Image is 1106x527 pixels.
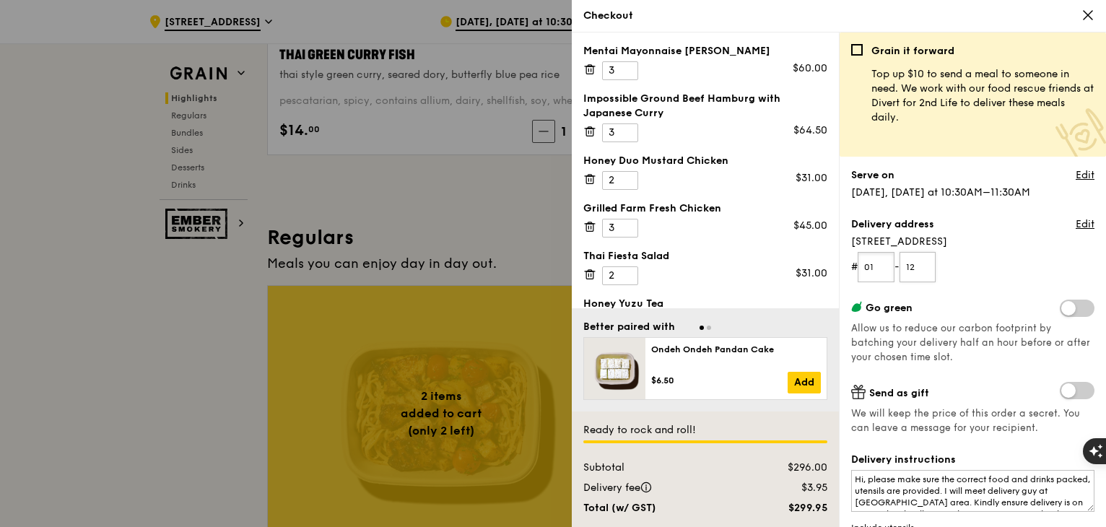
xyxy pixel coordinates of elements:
b: Grain it forward [871,45,954,57]
div: Grilled Farm Fresh Chicken [583,201,827,216]
div: $296.00 [749,461,836,475]
div: $31.00 [796,266,827,281]
span: We will keep the price of this order a secret. You can leave a message for your recipient. [851,406,1094,435]
div: Ondeh Ondeh Pandan Cake [651,344,821,355]
form: # - [851,252,1094,282]
p: Top up $10 to send a meal to someone in need. We work with our food rescue friends at Divert for ... [871,67,1094,125]
div: $60.00 [793,61,827,76]
div: Better paired with [583,320,675,334]
div: Impossible Ground Beef Hamburg with Japanese Curry [583,92,827,121]
div: Total (w/ GST) [575,501,749,515]
span: Go green [866,302,913,314]
span: Allow us to reduce our carbon footprint by batching your delivery half an hour before or after yo... [851,323,1090,363]
a: Edit [1076,217,1094,232]
div: $299.95 [749,501,836,515]
label: Delivery instructions [851,453,1094,467]
div: Ready to rock and roll! [583,423,827,437]
div: Delivery fee [575,481,749,495]
input: Unit [900,252,936,282]
div: $3.95 [749,481,836,495]
div: Honey Duo Mustard Chicken [583,154,827,168]
label: Serve on [851,168,894,183]
div: $6.50 [651,375,788,386]
div: Mentai Mayonnaise [PERSON_NAME] [583,44,827,58]
div: Checkout [583,9,1094,23]
span: Go to slide 1 [700,326,704,330]
div: Subtotal [575,461,749,475]
label: Delivery address [851,217,934,232]
img: Meal donation [1055,108,1106,160]
div: $64.50 [793,123,827,138]
span: [STREET_ADDRESS] [851,235,1094,249]
a: Add [788,372,821,393]
div: $45.00 [793,219,827,233]
span: [DATE], [DATE] at 10:30AM–11:30AM [851,186,1030,199]
input: Floor [858,252,894,282]
a: Edit [1076,168,1094,183]
div: Thai Fiesta Salad [583,249,827,263]
div: Honey Yuzu Tea [583,297,827,311]
span: Send as gift [869,387,929,399]
span: Go to slide 2 [707,326,711,330]
div: $31.00 [796,171,827,186]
